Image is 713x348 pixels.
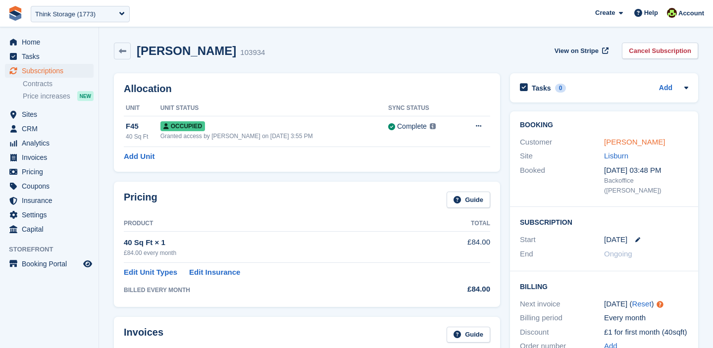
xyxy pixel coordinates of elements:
img: Catherine Coffey [667,8,677,18]
a: menu [5,257,94,271]
div: 0 [555,84,566,93]
a: Edit Unit Types [124,267,177,278]
div: Backoffice ([PERSON_NAME]) [604,176,688,195]
a: menu [5,122,94,136]
div: £84.00 every month [124,249,430,257]
a: Edit Insurance [189,267,240,278]
a: Cancel Subscription [622,43,698,59]
a: Add Unit [124,151,154,162]
a: [PERSON_NAME] [604,138,665,146]
a: menu [5,50,94,63]
div: End [520,249,604,260]
td: £84.00 [430,231,490,262]
span: Storefront [9,245,99,254]
span: Home [22,35,81,49]
div: Every month [604,312,688,324]
div: Customer [520,137,604,148]
a: menu [5,150,94,164]
div: Site [520,150,604,162]
a: menu [5,136,94,150]
div: [DATE] 03:48 PM [604,165,688,176]
span: Booking Portal [22,257,81,271]
span: Coupons [22,179,81,193]
a: menu [5,64,94,78]
a: menu [5,35,94,49]
span: CRM [22,122,81,136]
span: Insurance [22,194,81,207]
div: Next invoice [520,298,604,310]
div: Granted access by [PERSON_NAME] on [DATE] 3:55 PM [160,132,388,141]
a: menu [5,208,94,222]
span: Create [595,8,615,18]
h2: Invoices [124,327,163,343]
a: Lisburn [604,151,628,160]
span: Ongoing [604,249,632,258]
a: Contracts [23,79,94,89]
a: menu [5,107,94,121]
span: Subscriptions [22,64,81,78]
a: menu [5,179,94,193]
img: stora-icon-8386f47178a22dfd0bd8f6a31ec36ba5ce8667c1dd55bd0f319d3a0aa187defe.svg [8,6,23,21]
span: Invoices [22,150,81,164]
a: Guide [447,327,490,343]
div: £84.00 [430,284,490,295]
th: Unit Status [160,100,388,116]
a: menu [5,194,94,207]
h2: Tasks [532,84,551,93]
div: 40 Sq Ft × 1 [124,237,430,249]
th: Unit [124,100,160,116]
div: 103934 [240,47,265,58]
div: BILLED EVERY MONTH [124,286,430,295]
a: menu [5,165,94,179]
a: menu [5,222,94,236]
div: Start [520,234,604,246]
span: View on Stripe [555,46,599,56]
span: Analytics [22,136,81,150]
div: Complete [397,121,427,132]
img: icon-info-grey-7440780725fd019a000dd9b08b2336e03edf1995a4989e88bcd33f0948082b44.svg [430,123,436,129]
h2: Booking [520,121,688,129]
div: £1 for first month (40sqft) [604,327,688,338]
h2: Allocation [124,83,490,95]
div: 40 Sq Ft [126,132,160,141]
span: Price increases [23,92,70,101]
span: Pricing [22,165,81,179]
span: Account [678,8,704,18]
span: Sites [22,107,81,121]
div: Think Storage (1773) [35,9,96,19]
a: Reset [632,299,651,308]
div: F45 [126,121,160,132]
div: [DATE] ( ) [604,298,688,310]
span: Capital [22,222,81,236]
time: 2025-08-27 00:00:00 UTC [604,234,627,246]
div: NEW [77,91,94,101]
a: Add [659,83,672,94]
a: Guide [447,192,490,208]
th: Total [430,216,490,232]
div: Tooltip anchor [656,300,664,309]
div: Booked [520,165,604,196]
th: Product [124,216,430,232]
div: Discount [520,327,604,338]
span: Occupied [160,121,205,131]
h2: [PERSON_NAME] [137,44,236,57]
a: Preview store [82,258,94,270]
span: Tasks [22,50,81,63]
div: Billing period [520,312,604,324]
span: Help [644,8,658,18]
h2: Billing [520,281,688,291]
th: Sync Status [388,100,459,116]
h2: Subscription [520,217,688,227]
h2: Pricing [124,192,157,208]
span: Settings [22,208,81,222]
a: View on Stripe [551,43,611,59]
a: Price increases NEW [23,91,94,101]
